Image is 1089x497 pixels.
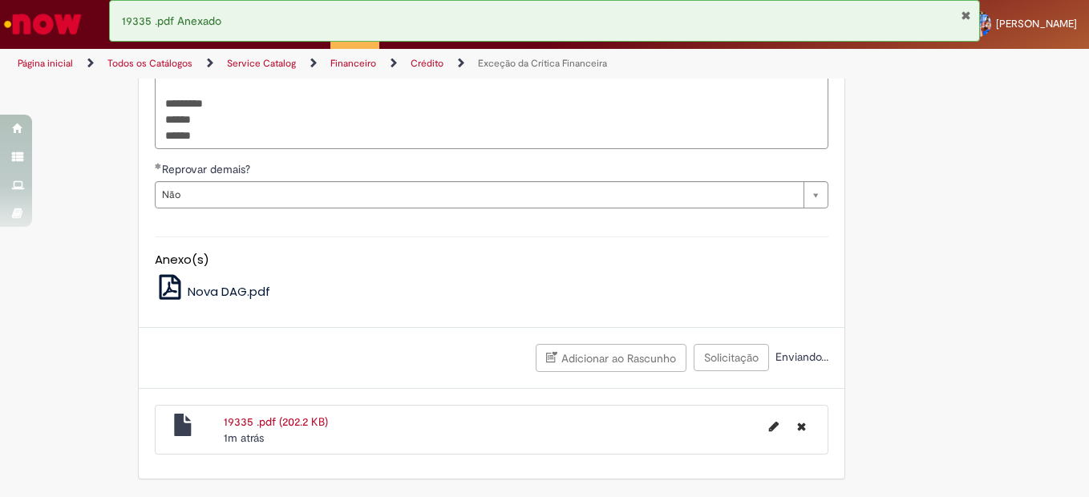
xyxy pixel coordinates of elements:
span: [PERSON_NAME] [996,17,1077,30]
h5: Anexo(s) [155,253,828,267]
a: Todos os Catálogos [107,57,192,70]
a: Nova DAG.pdf [155,283,271,300]
a: Página inicial [18,57,73,70]
span: Não [162,182,795,208]
button: Editar nome de arquivo 19335 .pdf [759,414,788,439]
img: ServiceNow [2,8,84,40]
button: Excluir 19335 .pdf [787,414,816,439]
span: Enviando... [772,350,828,364]
span: 1m atrás [224,430,264,445]
span: Reprovar demais? [162,162,253,176]
span: Nova DAG.pdf [188,283,270,300]
span: Obrigatório Preenchido [155,163,162,169]
span: 19335 .pdf Anexado [122,14,221,28]
a: Exceção da Crítica Financeira [478,57,607,70]
time: 27/08/2025 17:14:51 [224,430,264,445]
a: Financeiro [330,57,376,70]
button: Fechar Notificação [961,9,971,22]
a: Crédito [411,57,443,70]
textarea: Descrição [155,26,828,149]
a: 19335 .pdf (202.2 KB) [224,414,328,429]
a: Service Catalog [227,57,296,70]
ul: Trilhas de página [12,49,714,79]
